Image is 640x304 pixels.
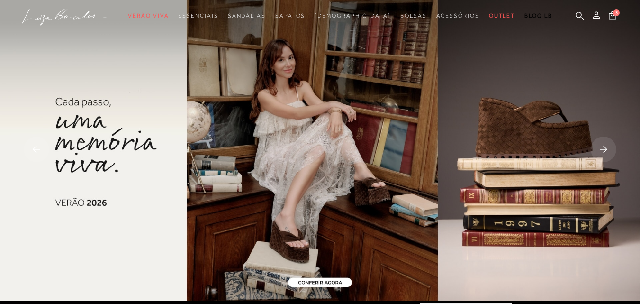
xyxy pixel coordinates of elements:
[489,7,515,25] a: noSubCategoriesText
[524,12,552,19] span: BLOG LB
[613,9,620,16] span: 3
[524,7,552,25] a: BLOG LB
[489,12,515,19] span: Outlet
[606,10,619,23] button: 3
[275,7,305,25] a: noSubCategoriesText
[178,7,218,25] a: noSubCategoriesText
[400,12,427,19] span: Bolsas
[228,12,266,19] span: Sandálias
[128,12,169,19] span: Verão Viva
[315,12,391,19] span: [DEMOGRAPHIC_DATA]
[315,7,391,25] a: noSubCategoriesText
[275,12,305,19] span: Sapatos
[228,7,266,25] a: noSubCategoriesText
[436,7,479,25] a: noSubCategoriesText
[178,12,218,19] span: Essenciais
[400,7,427,25] a: noSubCategoriesText
[128,7,169,25] a: noSubCategoriesText
[436,12,479,19] span: Acessórios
